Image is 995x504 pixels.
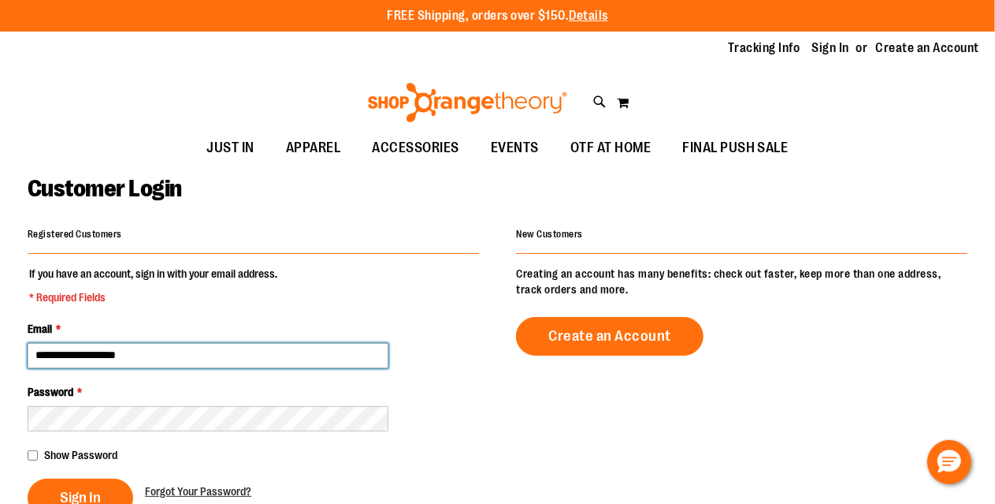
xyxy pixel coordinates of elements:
[491,130,539,166] span: EVENTS
[28,386,73,398] span: Password
[387,7,608,25] p: FREE Shipping, orders over $150.
[812,39,850,57] a: Sign In
[270,130,357,166] a: APPAREL
[29,289,277,305] span: * Required Fields
[145,483,251,499] a: Forgot Your Password?
[206,130,254,166] span: JUST IN
[516,266,967,297] p: Creating an account has many benefits: check out faster, keep more than one address, track orders...
[666,130,804,166] a: FINAL PUSH SALE
[548,327,671,345] span: Create an Account
[191,130,270,166] a: JUST IN
[28,266,279,305] legend: If you have an account, sign in with your email address.
[372,130,459,166] span: ACCESSORIES
[555,130,667,166] a: OTF AT HOME
[728,39,800,57] a: Tracking Info
[569,9,608,23] a: Details
[516,229,583,240] strong: New Customers
[28,323,52,335] span: Email
[356,130,475,166] a: ACCESSORIES
[876,39,980,57] a: Create an Account
[927,440,971,484] button: Hello, have a question? Let’s chat.
[366,83,570,122] img: Shop Orangetheory
[44,449,117,461] span: Show Password
[682,130,789,166] span: FINAL PUSH SALE
[286,130,341,166] span: APPAREL
[28,175,182,202] span: Customer Login
[516,317,704,356] a: Create an Account
[570,130,652,166] span: OTF AT HOME
[145,485,251,498] span: Forgot Your Password?
[475,130,555,166] a: EVENTS
[28,229,122,240] strong: Registered Customers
